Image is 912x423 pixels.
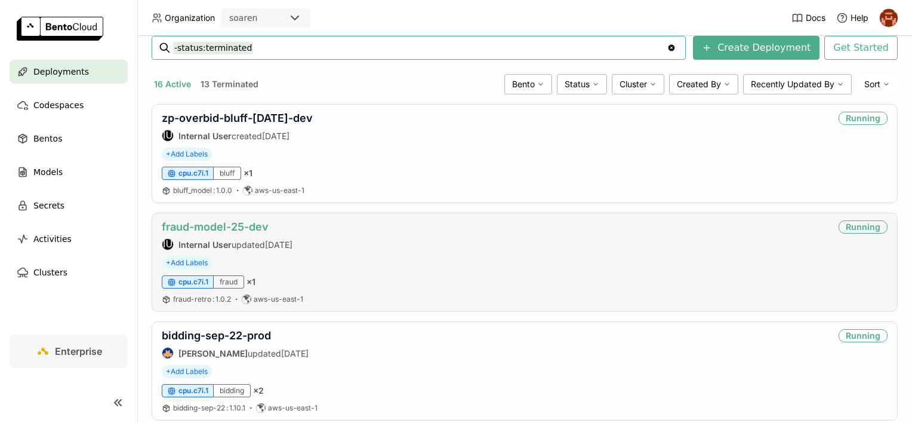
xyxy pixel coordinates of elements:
span: Cluster [620,79,647,90]
strong: [PERSON_NAME] [178,348,248,358]
span: Bento [512,79,535,90]
div: Bento [504,74,552,94]
div: Sort [856,74,898,94]
img: logo [17,17,103,41]
span: bluff_model 1.0.0 [173,186,232,195]
div: soaren [229,12,257,24]
span: +Add Labels [162,365,212,378]
span: [DATE] [265,240,292,250]
div: fraud [214,275,244,289]
div: Recently Updated By [743,74,852,94]
span: Secrets [33,198,64,213]
button: 13 Terminated [198,76,261,92]
svg: Clear value [667,43,676,53]
span: Models [33,165,63,179]
span: +Add Labels [162,256,212,269]
a: Deployments [10,60,128,84]
span: × 1 [244,168,252,179]
span: Codespaces [33,98,84,112]
a: bidding-sep-22:1.10.1 [173,403,245,413]
span: aws-us-east-1 [255,186,304,195]
div: Status [557,74,607,94]
span: : [226,403,228,412]
a: Models [10,160,128,184]
span: cpu.c7i.1 [178,168,208,178]
span: Clusters [33,265,67,280]
a: Codespaces [10,93,128,117]
span: Sort [864,79,880,90]
div: updated [162,347,309,359]
span: Status [565,79,590,90]
div: bidding [214,384,251,397]
div: created [162,130,313,142]
a: fraud-model-25-dev [162,220,269,233]
div: Running [839,220,888,234]
a: bluff_model:1.0.0 [173,186,232,195]
a: Enterprise [10,335,128,368]
input: Selected soaren. [258,13,260,24]
span: Enterprise [55,345,102,357]
span: fraud-retro 1.0.2 [173,295,231,304]
span: Bentos [33,131,62,146]
button: Create Deployment [693,36,819,60]
span: : [212,295,214,304]
a: fraud-retro:1.0.2 [173,295,231,304]
div: updated [162,238,292,250]
span: aws-us-east-1 [268,403,318,413]
div: bluff [214,167,241,180]
span: × 2 [253,385,264,396]
div: Internal User [162,130,174,142]
div: Running [839,329,888,342]
span: Created By [677,79,721,90]
a: zp-overbid-bluff-[DATE]-dev [162,112,313,124]
a: Bentos [10,127,128,151]
a: Secrets [10,194,128,217]
span: Help [851,13,868,23]
span: Recently Updated By [751,79,834,90]
a: bidding-sep-22-prod [162,329,271,342]
span: cpu.c7i.1 [178,386,208,396]
span: × 1 [247,277,255,287]
input: Search [173,38,667,57]
div: Created By [669,74,738,94]
span: cpu.c7i.1 [178,277,208,287]
span: Organization [165,13,215,23]
span: Activities [33,232,72,246]
div: IU [162,130,173,141]
button: 16 Active [152,76,193,92]
span: [DATE] [262,131,289,141]
div: Help [836,12,868,24]
button: Get Started [824,36,898,60]
span: Deployments [33,65,89,79]
div: Cluster [612,74,664,94]
a: Clusters [10,260,128,284]
a: Activities [10,227,128,251]
div: Internal User [162,238,174,250]
a: Docs [791,12,825,24]
strong: Internal User [178,240,232,250]
span: Docs [806,13,825,23]
span: : [213,186,215,195]
span: +Add Labels [162,148,212,161]
span: aws-us-east-1 [254,295,303,304]
div: IU [162,239,173,250]
span: bidding-sep-22 1.10.1 [173,403,245,412]
img: h0akoisn5opggd859j2zve66u2a2 [880,9,898,27]
span: [DATE] [281,348,309,358]
img: Max Forlini [162,348,173,358]
div: Running [839,112,888,125]
strong: Internal User [178,131,232,141]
